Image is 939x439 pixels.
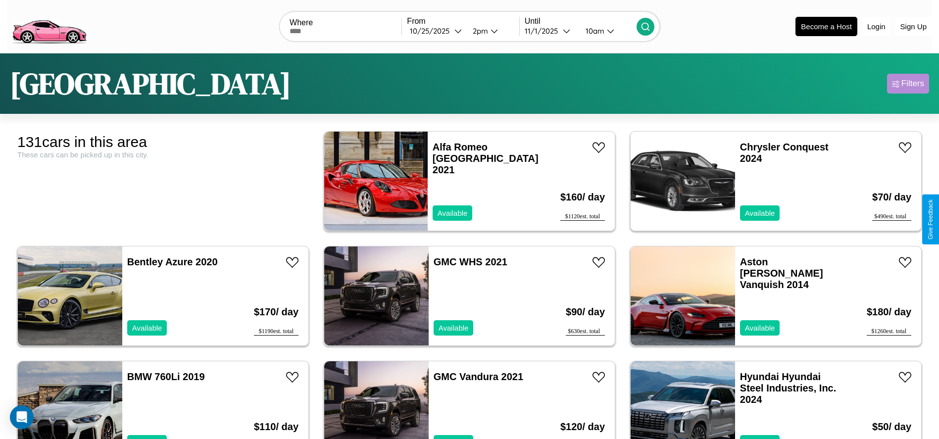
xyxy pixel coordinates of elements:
div: $ 1260 est. total [867,328,911,336]
div: These cars can be picked up in this city. [17,150,309,159]
a: Bentley Azure 2020 [127,256,218,267]
h1: [GEOGRAPHIC_DATA] [10,63,291,104]
div: $ 1120 est. total [560,213,605,221]
a: Hyundai Hyundai Steel Industries, Inc. 2024 [740,371,837,405]
div: Filters [901,79,924,89]
label: Until [525,17,637,26]
button: Login [862,17,890,36]
a: GMC WHS 2021 [434,256,507,267]
div: 10 / 25 / 2025 [410,26,454,36]
div: 2pm [468,26,491,36]
a: Alfa Romeo [GEOGRAPHIC_DATA] 2021 [433,142,539,175]
button: Become a Host [795,17,857,36]
label: Where [290,18,401,27]
div: 11 / 1 / 2025 [525,26,563,36]
p: Available [132,321,162,335]
img: logo [7,5,91,46]
label: From [407,17,519,26]
a: Chrysler Conquest 2024 [740,142,829,164]
h3: $ 160 / day [560,182,605,213]
div: $ 1190 est. total [254,328,298,336]
div: 10am [581,26,607,36]
div: 131 cars in this area [17,134,309,150]
h3: $ 180 / day [867,296,911,328]
h3: $ 90 / day [566,296,605,328]
p: Available [745,321,775,335]
p: Available [438,206,468,220]
div: $ 630 est. total [566,328,605,336]
p: Available [439,321,469,335]
a: GMC Vandura 2021 [434,371,523,382]
a: Aston [PERSON_NAME] Vanquish 2014 [740,256,823,290]
a: BMW 760Li 2019 [127,371,205,382]
button: Sign Up [895,17,932,36]
button: 10/25/2025 [407,26,465,36]
h3: $ 170 / day [254,296,298,328]
div: Open Intercom Messenger [10,405,34,429]
div: $ 490 est. total [872,213,911,221]
h3: $ 70 / day [872,182,911,213]
button: 2pm [465,26,519,36]
div: Give Feedback [927,199,934,240]
button: Filters [887,74,929,94]
button: 10am [578,26,637,36]
p: Available [745,206,775,220]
